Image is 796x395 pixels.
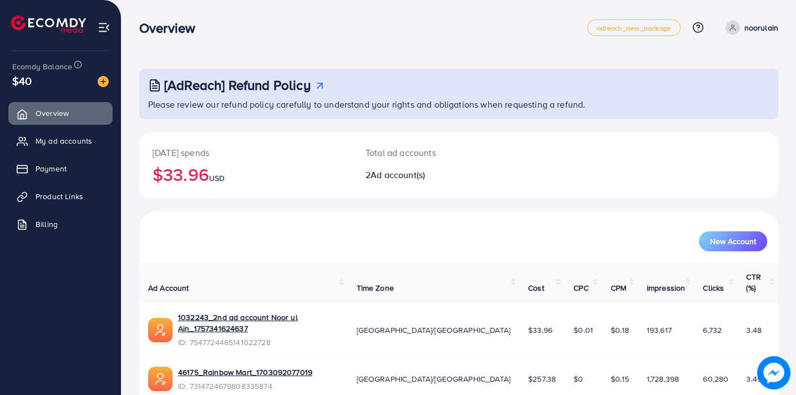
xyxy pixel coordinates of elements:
img: logo [11,16,86,33]
span: Ecomdy Balance [12,61,72,72]
span: Billing [36,219,58,230]
a: 1032243_2nd ad account Noor ul Ain_1757341624637 [178,312,339,335]
h3: Overview [139,20,204,36]
a: 46175_Rainbow Mart_1703092077019 [178,367,312,378]
span: 3.49 [746,373,762,384]
span: 3.48 [746,325,762,336]
span: Ad Account [148,282,189,293]
span: $0.01 [574,325,593,336]
span: Clicks [703,282,724,293]
span: Ad account(s) [371,169,425,181]
span: CTR (%) [746,271,760,293]
a: Billing [8,213,113,235]
span: $0.15 [611,373,629,384]
span: CPM [611,282,626,293]
h3: [AdReach] Refund Policy [164,77,311,93]
span: Cost [528,282,544,293]
span: ID: 7314724679808335874 [178,381,312,392]
span: ID: 7547724465141022728 [178,337,339,348]
span: $0 [574,373,583,384]
span: New Account [710,237,756,245]
img: ic-ads-acc.e4c84228.svg [148,318,173,342]
span: $40 [12,73,32,89]
img: menu [98,21,110,34]
span: Time Zone [357,282,394,293]
span: [GEOGRAPHIC_DATA]/[GEOGRAPHIC_DATA] [357,325,511,336]
a: My ad accounts [8,130,113,152]
span: Product Links [36,191,83,202]
span: Payment [36,163,67,174]
p: Please review our refund policy carefully to understand your rights and obligations when requesti... [148,98,772,111]
img: image [757,356,790,389]
span: My ad accounts [36,135,92,146]
span: [GEOGRAPHIC_DATA]/[GEOGRAPHIC_DATA] [357,373,511,384]
span: CPC [574,282,588,293]
span: 60,280 [703,373,728,384]
img: ic-ads-acc.e4c84228.svg [148,367,173,391]
span: $33.96 [528,325,552,336]
p: [DATE] spends [153,146,339,159]
span: USD [209,173,225,184]
p: noorulain [744,21,778,34]
button: New Account [699,231,767,251]
span: Impression [647,282,686,293]
img: image [98,76,109,87]
a: noorulain [721,21,778,35]
a: Overview [8,102,113,124]
h2: 2 [366,170,499,180]
span: Overview [36,108,69,119]
span: $0.18 [611,325,629,336]
span: adreach_new_package [597,24,671,32]
span: 6,732 [703,325,722,336]
span: 1,728,398 [647,373,679,384]
a: Product Links [8,185,113,207]
span: $257.38 [528,373,556,384]
a: Payment [8,158,113,180]
a: adreach_new_package [587,19,681,36]
p: Total ad accounts [366,146,499,159]
h2: $33.96 [153,164,339,185]
span: 193,617 [647,325,672,336]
